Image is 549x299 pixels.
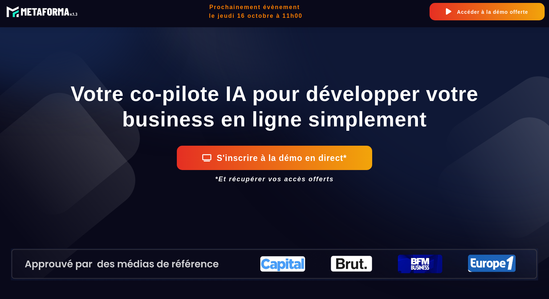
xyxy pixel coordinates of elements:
h1: Votre co-pilote IA pour développer votre business en ligne simplement [11,77,538,136]
button: Accéder à la démo offerte [430,3,545,20]
h2: Prochainement évènement le jeudi 16 octobre à 11h00 [82,3,430,20]
i: *Et récupérer vos accès offerts [215,175,334,183]
img: 8fa9e2e868b1947d56ac74b6bb2c0e33_logo-meta-v1-2.fcd3b35b.svg [6,4,80,19]
img: cedcaeaed21095557c16483233e6a24a_Capture_d%E2%80%99e%CC%81cran_2025-10-10_a%CC%80_12.46.04.png [11,249,538,280]
button: S'inscrire à la démo en direct* [177,146,372,170]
